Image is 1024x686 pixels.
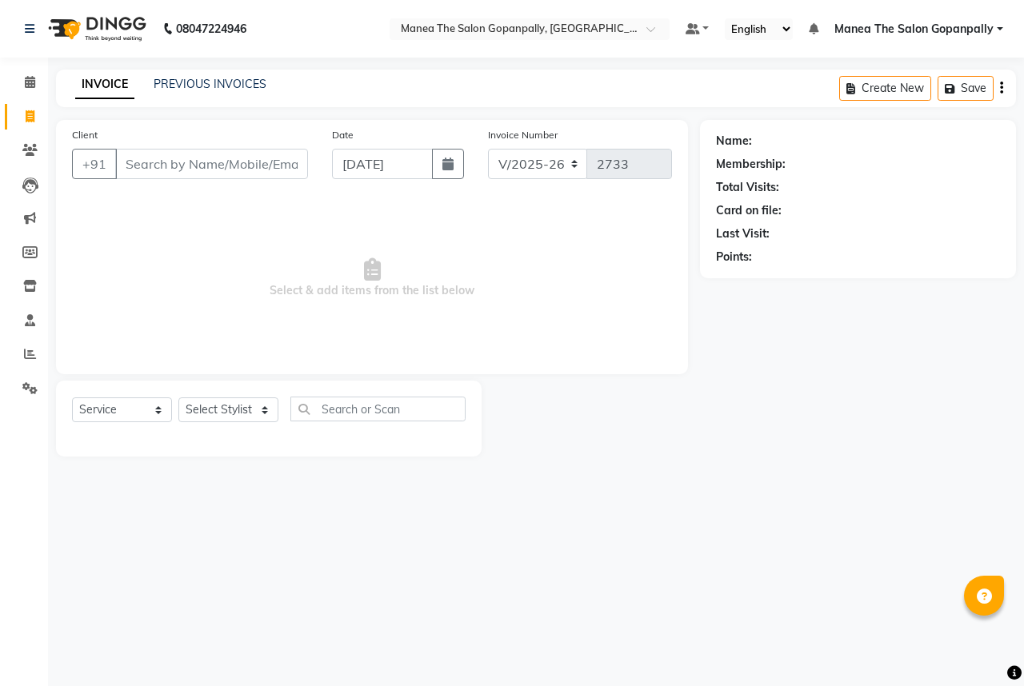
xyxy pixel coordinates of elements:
label: Date [332,128,354,142]
label: Invoice Number [488,128,558,142]
b: 08047224946 [176,6,246,51]
div: Total Visits: [716,179,779,196]
div: Name: [716,133,752,150]
iframe: chat widget [957,622,1008,670]
input: Search by Name/Mobile/Email/Code [115,149,308,179]
div: Membership: [716,156,786,173]
span: Select & add items from the list below [72,198,672,358]
button: +91 [72,149,117,179]
span: Manea The Salon Gopanpally [834,21,994,38]
label: Client [72,128,98,142]
input: Search or Scan [290,397,466,421]
button: Create New [839,76,931,101]
a: INVOICE [75,70,134,99]
div: Last Visit: [716,225,770,242]
div: Points: [716,249,752,265]
div: Card on file: [716,202,782,219]
button: Save [938,76,994,101]
img: logo [41,6,150,51]
a: PREVIOUS INVOICES [154,77,266,91]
